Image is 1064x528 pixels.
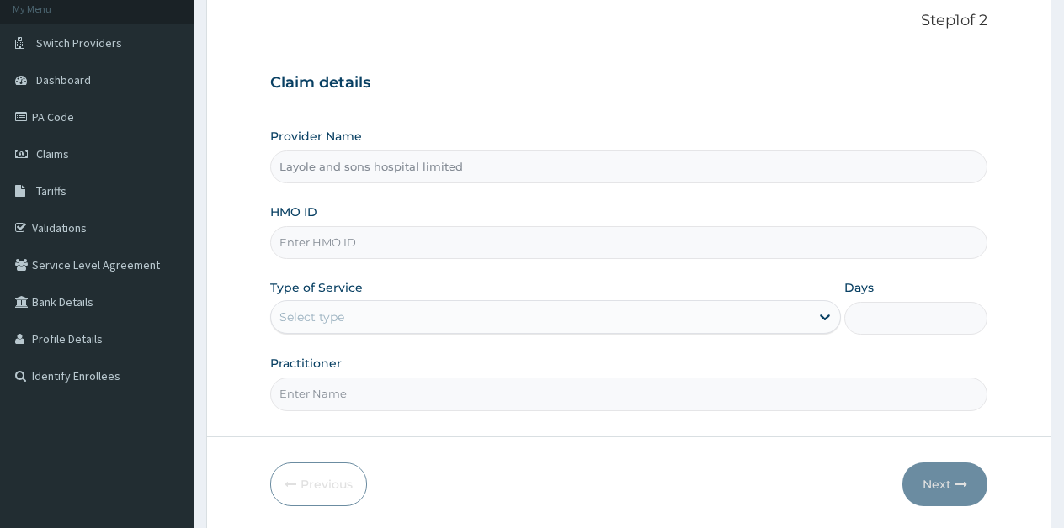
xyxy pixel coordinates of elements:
[270,378,987,410] input: Enter Name
[36,35,122,50] span: Switch Providers
[36,146,69,161] span: Claims
[36,72,91,87] span: Dashboard
[270,203,317,220] label: HMO ID
[270,226,987,259] input: Enter HMO ID
[270,355,342,372] label: Practitioner
[270,279,363,296] label: Type of Service
[36,183,66,198] span: Tariffs
[270,74,987,92] h3: Claim details
[270,128,362,145] label: Provider Name
[270,462,367,506] button: Previous
[270,12,987,30] p: Step 1 of 2
[279,309,344,325] div: Select type
[902,462,987,506] button: Next
[844,279,874,296] label: Days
